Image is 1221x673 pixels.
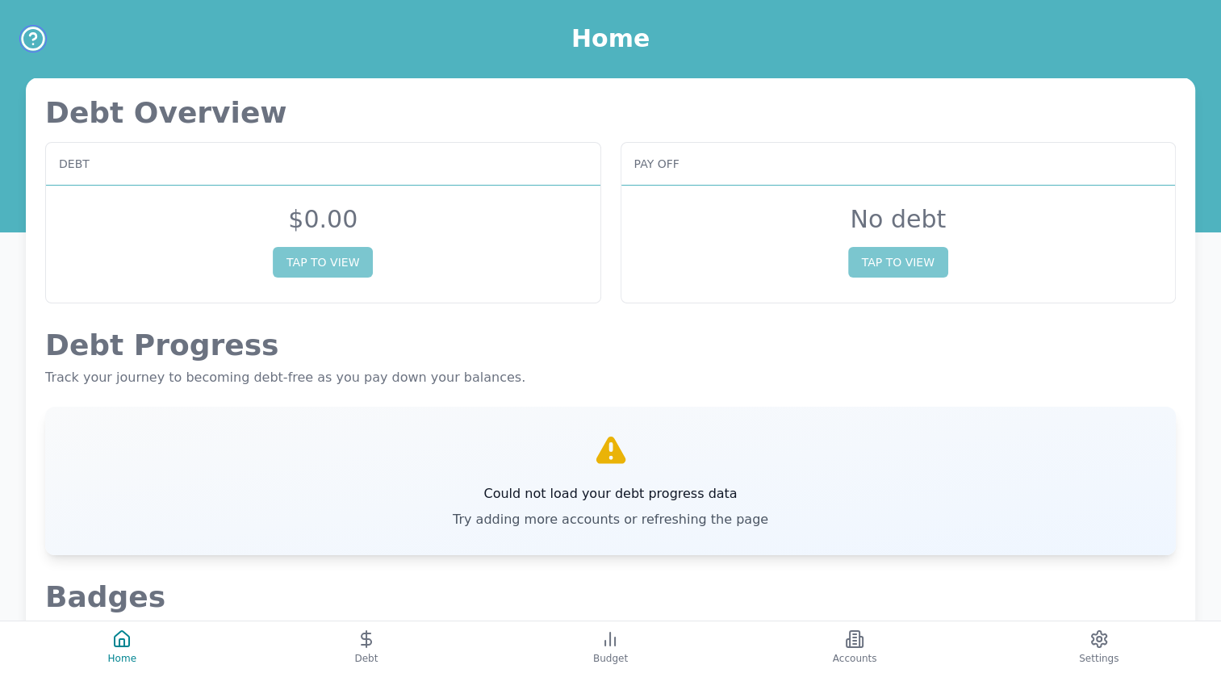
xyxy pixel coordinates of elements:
[288,205,358,233] span: $ 0.00
[45,620,1176,639] p: Earn badges by completing financial goals and using Savvy features
[593,652,628,665] span: Budget
[45,97,1176,129] p: Debt Overview
[108,652,136,665] span: Home
[833,652,877,665] span: Accounts
[453,510,768,529] p: Try adding more accounts or refreshing the page
[1079,652,1119,665] span: Settings
[453,484,768,504] h3: Could not load your debt progress data
[273,247,373,278] button: TAP TO VIEW
[976,621,1221,673] button: Settings
[245,621,489,673] button: Debt
[488,621,733,673] button: Budget
[571,24,650,53] h1: Home
[59,156,90,172] span: Debt
[354,652,378,665] span: Debt
[19,25,47,52] button: Help
[634,156,679,172] span: Pay off
[848,247,948,278] button: TAP TO VIEW
[45,329,1176,362] h2: Debt Progress
[850,205,946,233] span: No debt
[45,581,1176,613] h2: Badges
[733,621,977,673] button: Accounts
[45,368,1176,387] p: Track your journey to becoming debt-free as you pay down your balances.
